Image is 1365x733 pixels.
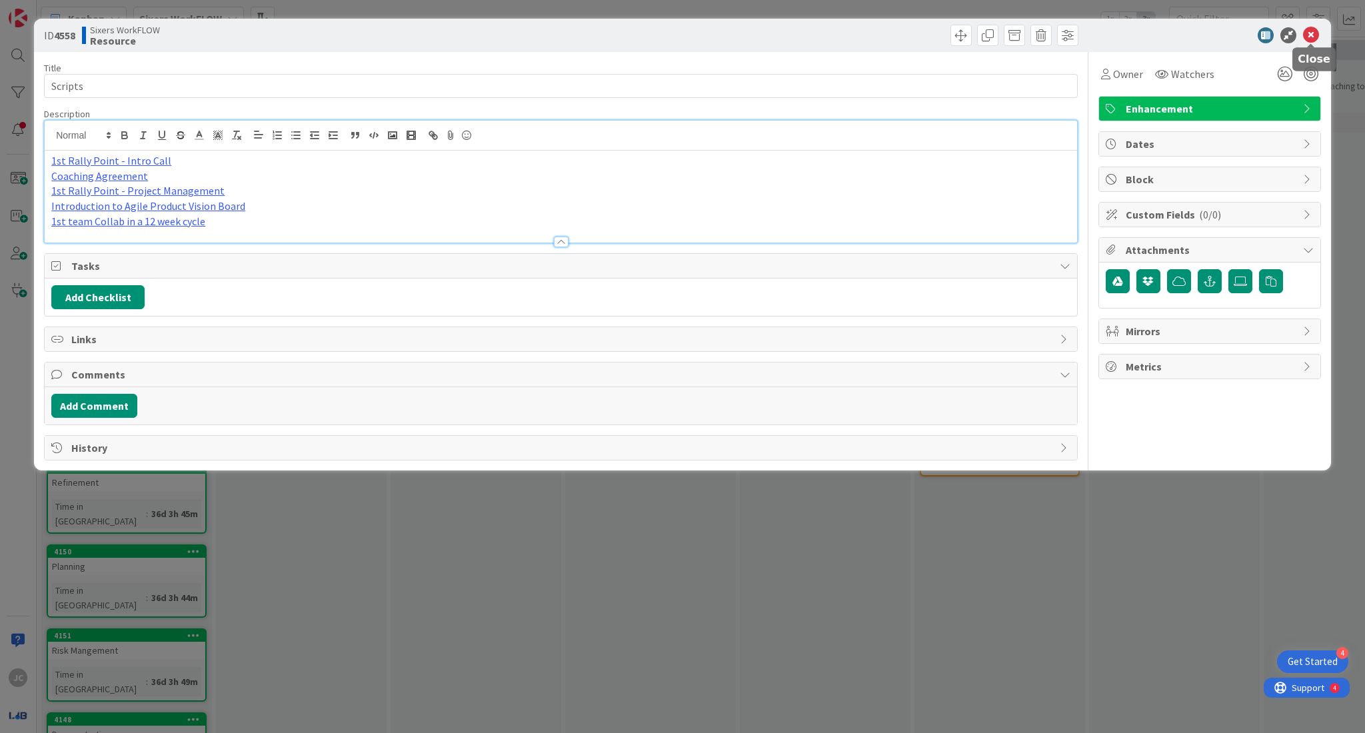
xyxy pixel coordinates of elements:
label: Title [44,62,61,74]
span: Custom Fields [1126,207,1296,223]
a: Coaching Agreement [51,169,148,183]
span: Support [28,2,61,18]
span: ID [44,27,75,43]
span: Dates [1126,136,1296,152]
span: Description [44,108,90,120]
button: Add Checklist [51,285,145,309]
b: Resource [90,35,160,46]
div: Open Get Started checklist, remaining modules: 4 [1277,650,1348,673]
span: Owner [1113,66,1143,82]
span: Watchers [1171,66,1214,82]
b: 4558 [54,29,75,42]
button: Add Comment [51,394,137,418]
div: Get Started [1288,655,1338,668]
div: 4 [69,5,73,16]
span: Links [71,331,1053,347]
span: Tasks [71,258,1053,274]
a: Introduction to Agile Product Vision Board [51,199,245,213]
span: Metrics [1126,359,1296,374]
span: Sixers WorkFLOW [90,25,160,35]
span: Comments [71,366,1053,382]
span: Attachments [1126,242,1296,258]
h5: Close [1298,53,1330,65]
span: Enhancement [1126,101,1296,117]
span: History [71,440,1053,456]
span: Block [1126,171,1296,187]
a: 1st Rally Point - Project Management [51,184,225,197]
span: Mirrors [1126,323,1296,339]
a: 1st team Collab in a 12 week cycle [51,215,205,228]
input: type card name here... [44,74,1078,98]
div: 4 [1336,647,1348,659]
span: ( 0/0 ) [1199,208,1221,221]
a: 1st Rally Point - Intro Call [51,154,171,167]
